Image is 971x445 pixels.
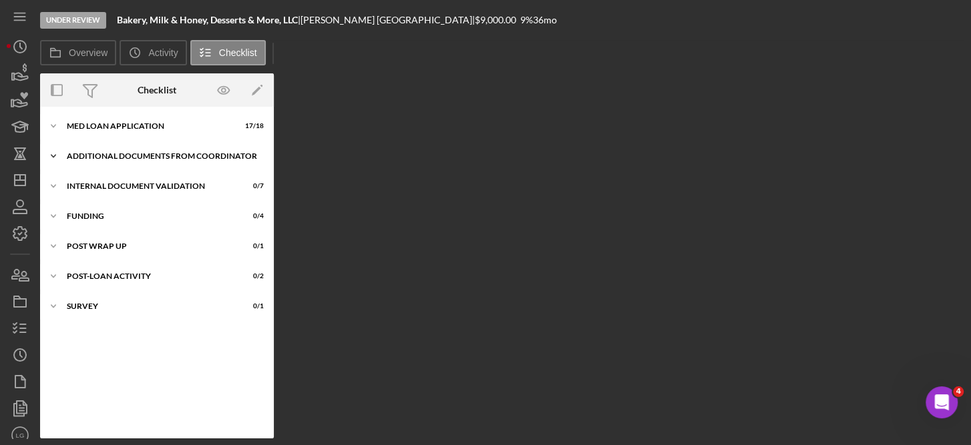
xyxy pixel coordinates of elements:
div: Survey [67,302,230,310]
label: Checklist [219,47,257,58]
div: 0 / 1 [240,242,264,250]
div: Under Review [40,12,106,29]
button: Activity [120,40,186,65]
div: 0 / 4 [240,212,264,220]
div: Post Wrap Up [67,242,230,250]
label: Overview [69,47,108,58]
div: 36 mo [533,15,557,25]
button: Checklist [190,40,266,65]
div: Checklist [138,85,176,95]
button: Overview [40,40,116,65]
label: Activity [148,47,178,58]
div: 9 % [520,15,533,25]
div: [PERSON_NAME] [GEOGRAPHIC_DATA] | [301,15,475,25]
div: 0 / 1 [240,302,264,310]
div: Post-Loan Activity [67,272,230,280]
span: 4 [953,386,964,397]
b: Bakery, Milk & Honey, Desserts & More, LLC [117,14,298,25]
div: Internal Document Validation [67,182,230,190]
div: MED Loan Application [67,122,230,130]
div: 17 / 18 [240,122,264,130]
text: LG [16,432,25,439]
div: $9,000.00 [475,15,520,25]
div: 0 / 7 [240,182,264,190]
iframe: Intercom live chat [926,386,958,418]
div: | [117,15,301,25]
div: Funding [67,212,230,220]
div: 0 / 2 [240,272,264,280]
div: Additional Documents from Coordinator [67,152,257,160]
